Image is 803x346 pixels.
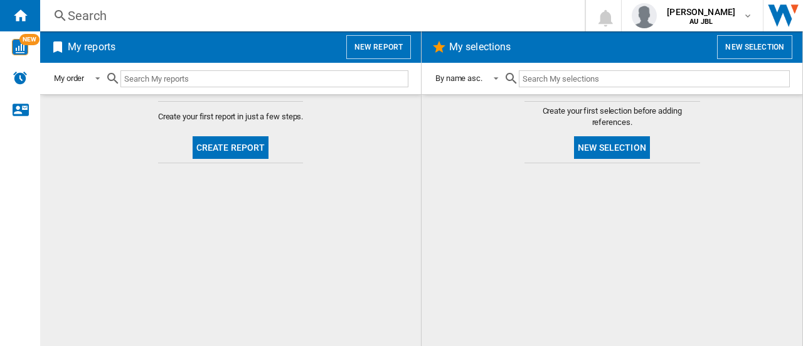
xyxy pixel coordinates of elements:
h2: My reports [65,35,118,59]
img: alerts-logo.svg [13,70,28,85]
div: By name asc. [435,73,482,83]
img: wise-card.svg [12,39,28,55]
button: Create report [193,136,269,159]
span: Create your first selection before adding references. [524,105,700,128]
input: Search My reports [120,70,408,87]
span: NEW [19,34,40,45]
b: AU JBL [689,18,713,26]
button: New selection [574,136,650,159]
h2: My selections [447,35,513,59]
div: My order [54,73,84,83]
span: [PERSON_NAME] [667,6,735,18]
input: Search My selections [519,70,790,87]
span: Create your first report in just a few steps. [158,111,304,122]
img: profile.jpg [632,3,657,28]
button: New selection [717,35,792,59]
button: New report [346,35,411,59]
div: Search [68,7,552,24]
